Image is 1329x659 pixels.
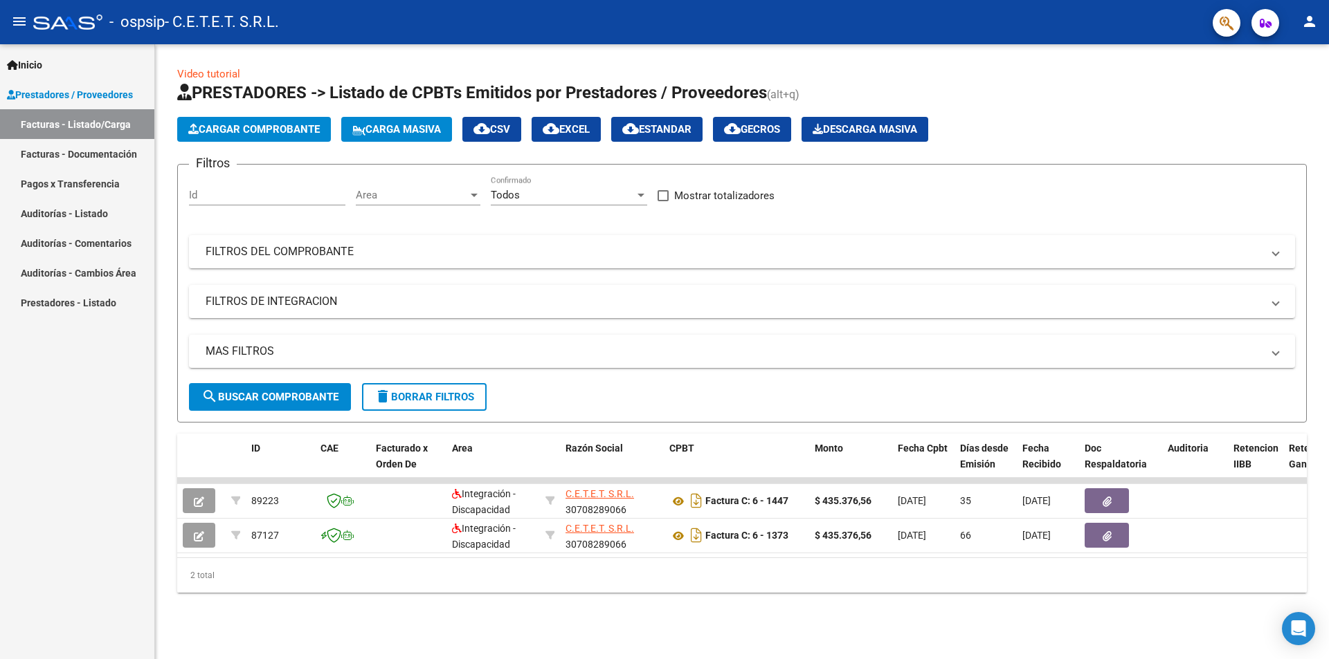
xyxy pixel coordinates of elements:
[813,123,917,136] span: Descarga Masiva
[687,490,705,512] i: Descargar documento
[802,117,928,142] button: Descarga Masiva
[622,123,691,136] span: Estandar
[674,187,775,204] span: Mostrar totalizadores
[201,388,218,405] mat-icon: search
[1022,495,1051,506] span: [DATE]
[705,530,788,541] strong: Factura C: 6 - 1373
[802,117,928,142] app-download-masive: Descarga masiva de comprobantes (adjuntos)
[1017,434,1079,494] datatable-header-cell: Fecha Recibido
[724,123,780,136] span: Gecros
[566,488,634,499] span: C.E.T.E.T. S.R.L.
[669,443,694,454] span: CPBT
[491,189,520,201] span: Todos
[1282,612,1315,645] div: Open Intercom Messenger
[206,244,1262,259] mat-panel-title: FILTROS DEL COMPROBANTE
[189,235,1295,268] mat-expansion-panel-header: FILTROS DEL COMPROBANTE
[960,443,1009,470] span: Días desde Emisión
[341,117,452,142] button: Carga Masiva
[362,383,487,411] button: Borrar Filtros
[446,434,540,494] datatable-header-cell: Area
[1233,443,1278,470] span: Retencion IIBB
[622,120,639,137] mat-icon: cloud_download
[189,154,237,173] h3: Filtros
[1228,434,1283,494] datatable-header-cell: Retencion IIBB
[473,123,510,136] span: CSV
[532,117,601,142] button: EXCEL
[1079,434,1162,494] datatable-header-cell: Doc Respaldatoria
[11,13,28,30] mat-icon: menu
[566,523,634,534] span: C.E.T.E.T. S.R.L.
[809,434,892,494] datatable-header-cell: Monto
[188,123,320,136] span: Cargar Comprobante
[452,443,473,454] span: Area
[462,117,521,142] button: CSV
[892,434,955,494] datatable-header-cell: Fecha Cpbt
[177,68,240,80] a: Video tutorial
[452,523,516,550] span: Integración - Discapacidad
[177,117,331,142] button: Cargar Comprobante
[724,120,741,137] mat-icon: cloud_download
[251,530,279,541] span: 87127
[543,120,559,137] mat-icon: cloud_download
[109,7,165,37] span: - ospsip
[201,391,338,403] span: Buscar Comprobante
[815,443,843,454] span: Monto
[374,391,474,403] span: Borrar Filtros
[898,530,926,541] span: [DATE]
[566,486,658,515] div: 30708289066
[370,434,446,494] datatable-header-cell: Facturado x Orden De
[189,383,351,411] button: Buscar Comprobante
[705,496,788,507] strong: Factura C: 6 - 1447
[177,558,1307,593] div: 2 total
[566,521,658,550] div: 30708289066
[189,285,1295,318] mat-expansion-panel-header: FILTROS DE INTEGRACION
[898,495,926,506] span: [DATE]
[1085,443,1147,470] span: Doc Respaldatoria
[687,524,705,546] i: Descargar documento
[165,7,279,37] span: - C.E.T.E.T. S.R.L.
[955,434,1017,494] datatable-header-cell: Días desde Emisión
[1162,434,1228,494] datatable-header-cell: Auditoria
[189,335,1295,368] mat-expansion-panel-header: MAS FILTROS
[320,443,338,454] span: CAE
[206,344,1262,359] mat-panel-title: MAS FILTROS
[960,495,971,506] span: 35
[7,87,133,102] span: Prestadores / Proveedores
[1168,443,1209,454] span: Auditoria
[767,88,799,101] span: (alt+q)
[898,443,948,454] span: Fecha Cpbt
[815,495,871,506] strong: $ 435.376,56
[560,434,664,494] datatable-header-cell: Razón Social
[1022,443,1061,470] span: Fecha Recibido
[452,488,516,515] span: Integración - Discapacidad
[713,117,791,142] button: Gecros
[611,117,703,142] button: Estandar
[815,530,871,541] strong: $ 435.376,56
[7,57,42,73] span: Inicio
[566,443,623,454] span: Razón Social
[246,434,315,494] datatable-header-cell: ID
[251,495,279,506] span: 89223
[374,388,391,405] mat-icon: delete
[251,443,260,454] span: ID
[376,443,428,470] span: Facturado x Orden De
[177,83,767,102] span: PRESTADORES -> Listado de CPBTs Emitidos por Prestadores / Proveedores
[356,189,468,201] span: Area
[352,123,441,136] span: Carga Masiva
[315,434,370,494] datatable-header-cell: CAE
[1022,530,1051,541] span: [DATE]
[206,294,1262,309] mat-panel-title: FILTROS DE INTEGRACION
[664,434,809,494] datatable-header-cell: CPBT
[473,120,490,137] mat-icon: cloud_download
[543,123,590,136] span: EXCEL
[960,530,971,541] span: 66
[1301,13,1318,30] mat-icon: person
